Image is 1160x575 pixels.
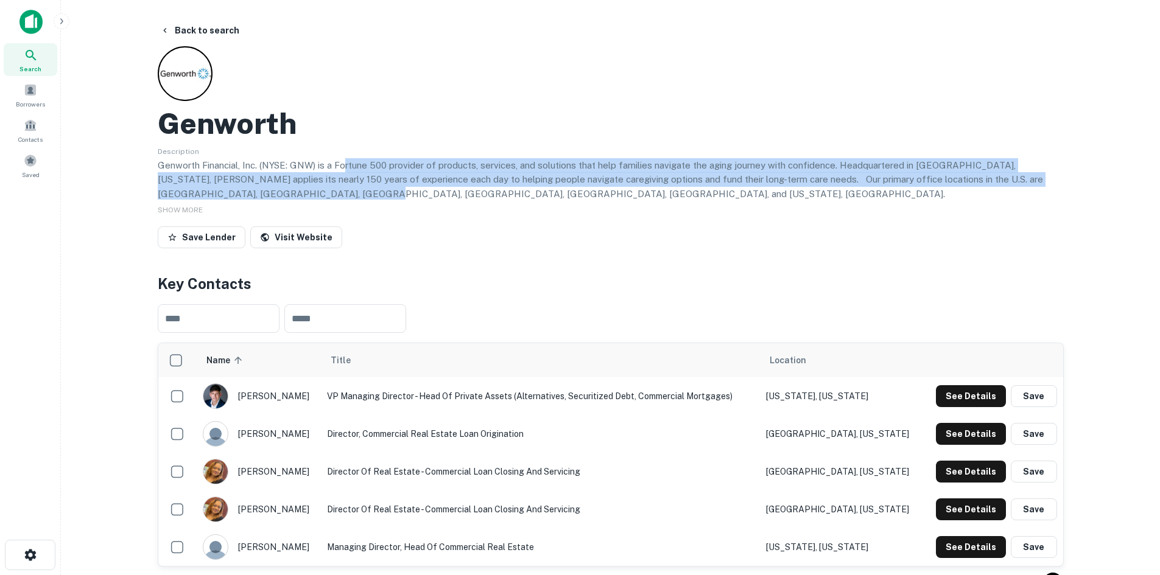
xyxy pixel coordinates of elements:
[16,99,45,109] span: Borrowers
[203,535,228,559] img: 9c8pery4andzj6ohjkjp54ma2
[4,114,57,147] a: Contacts
[1011,498,1057,520] button: Save
[1011,385,1057,407] button: Save
[760,490,923,528] td: [GEOGRAPHIC_DATA], [US_STATE]
[158,106,297,141] h2: Genworth
[155,19,244,41] button: Back to search
[321,377,759,415] td: VP Managing Director - Head of Private Assets (Alternatives, Securitized Debt, Commercial Mortgages)
[936,498,1006,520] button: See Details
[158,158,1064,201] p: Genworth Financial, Inc. (NYSE: GNW) is a Fortune 500 provider of products, services, and solutio...
[321,343,759,377] th: Title
[1011,423,1057,445] button: Save
[206,353,246,368] span: Name
[4,149,57,182] a: Saved
[1011,536,1057,558] button: Save
[18,134,43,144] span: Contacts
[158,206,203,214] span: SHOW MORE
[22,170,40,179] span: Saved
[760,453,923,490] td: [GEOGRAPHIC_DATA], [US_STATE]
[760,377,923,415] td: [US_STATE], [US_STATE]
[19,10,43,34] img: capitalize-icon.png
[203,459,315,484] div: [PERSON_NAME]
[321,490,759,528] td: Director of Real Estate - Commercial Loan Closing and Servicing
[158,273,1064,294] h4: Key Contacts
[331,353,367,368] span: Title
[203,534,315,560] div: [PERSON_NAME]
[321,528,759,566] td: Managing Director, Head of Commercial Real Estate
[158,226,245,248] button: Save Lender
[19,64,41,74] span: Search
[203,383,315,409] div: [PERSON_NAME]
[936,536,1006,558] button: See Details
[760,528,923,566] td: [US_STATE], [US_STATE]
[197,343,322,377] th: Name
[936,423,1006,445] button: See Details
[1011,461,1057,483] button: Save
[158,343,1063,566] div: scrollable content
[760,415,923,453] td: [GEOGRAPHIC_DATA], [US_STATE]
[936,385,1006,407] button: See Details
[203,497,228,521] img: 1675357699046
[770,353,806,368] span: Location
[760,343,923,377] th: Location
[936,461,1006,483] button: See Details
[4,43,57,76] a: Search
[1099,478,1160,536] iframe: Chat Widget
[203,459,228,484] img: 1675357699046
[203,497,315,522] div: [PERSON_NAME]
[203,384,228,408] img: 1715377745288
[321,453,759,490] td: Director of Real Estate - Commercial Loan Closing and Servicing
[4,78,57,111] a: Borrowers
[158,147,199,156] span: Description
[203,422,228,446] img: 9c8pery4andzj6ohjkjp54ma2
[250,226,342,248] a: Visit Website
[321,415,759,453] td: Director, Commercial Real Estate Loan Origination
[203,421,315,447] div: [PERSON_NAME]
